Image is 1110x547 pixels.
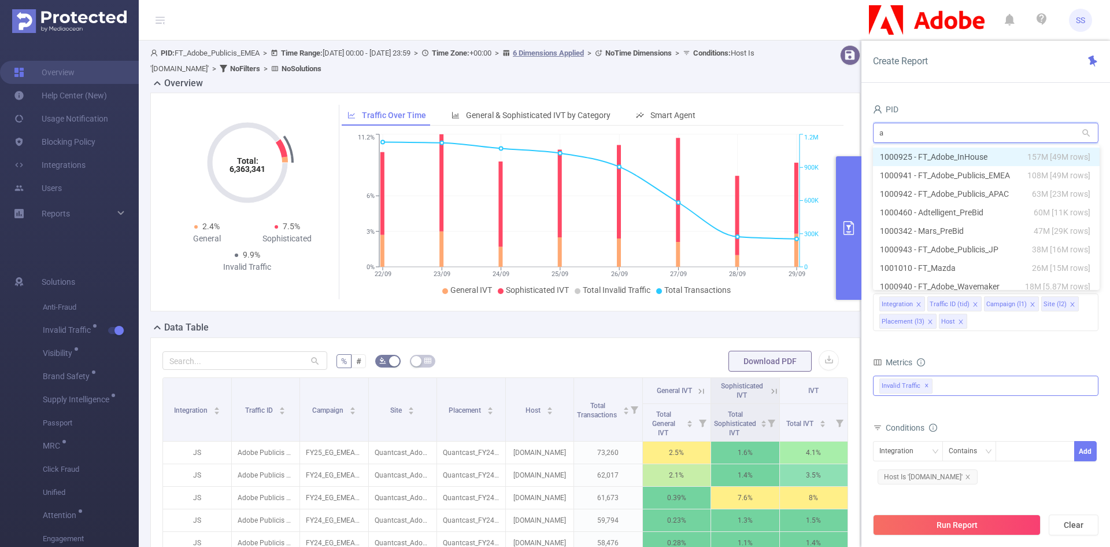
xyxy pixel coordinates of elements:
h2: Data Table [164,321,209,335]
span: General & Sophisticated IVT by Category [466,111,610,120]
span: 63M [23M rows] [1032,188,1090,200]
span: SS [1076,9,1085,32]
span: Reports [42,209,70,218]
i: icon: caret-up [408,405,415,409]
p: Adobe Publicis Emea Tier 1 [27133] [232,464,300,486]
b: Conditions : [693,49,731,57]
span: Host [526,406,542,414]
button: Run Report [873,515,1041,535]
tspan: 300K [804,230,819,238]
i: icon: caret-down [349,410,356,413]
tspan: 1.2M [804,134,819,142]
p: [DOMAIN_NAME] [506,487,574,509]
tspan: 29/09 [788,270,805,278]
tspan: 6,363,341 [230,164,265,174]
li: Placement (l3) [879,314,937,329]
span: > [209,64,220,73]
p: FY25_EG_EMEA_DocumentCloud_Acrobat_Acquisition_Buy_4200324335_P36036 [277786] [300,442,368,464]
tspan: 23/09 [433,270,450,278]
p: Quantcast_AdobeDyn [369,487,437,509]
span: > [672,49,683,57]
p: FY24_EG_EMEA_Creative_EDU_Acquisition_Buy_4200323233_P36036 [225039] [300,509,368,531]
p: Adobe Publicis Emea Tier 1 [27133] [232,442,300,464]
span: Sophisticated IVT [721,382,763,399]
i: icon: close [1030,302,1035,309]
p: 4.1% [780,442,848,464]
i: icon: caret-down [408,410,415,413]
p: 8% [780,487,848,509]
b: Time Zone: [432,49,469,57]
p: Quantcast_AdobeDyn [369,442,437,464]
span: > [260,49,271,57]
i: icon: bg-colors [379,357,386,364]
i: icon: info-circle [929,424,937,432]
tspan: 0% [367,263,375,271]
a: Integrations [14,153,86,177]
span: Total Invalid Traffic [583,285,650,295]
span: Total Sophisticated IVT [714,410,756,437]
i: icon: close [965,474,971,480]
li: 1000342 - Mars_PreBid [873,222,1100,240]
p: 2.1% [643,464,711,486]
i: icon: down [985,448,992,456]
h2: Overview [164,76,203,90]
span: > [260,64,271,73]
span: # [356,357,361,366]
i: icon: caret-down [213,410,220,413]
span: Supply Intelligence [43,395,113,403]
p: 1.3% [711,509,779,531]
span: Attention [43,511,80,519]
tspan: 28/09 [729,270,746,278]
span: Placement [449,406,483,414]
div: Sort [408,405,415,412]
p: JS [163,509,231,531]
span: IVT [808,387,819,395]
i: icon: caret-down [820,423,826,426]
div: Invalid Traffic [207,261,287,273]
span: 18M [5.87M rows] [1025,280,1090,293]
div: Traffic ID (tid) [930,297,970,312]
div: Sort [819,418,826,425]
span: % [341,357,347,366]
i: icon: caret-up [213,405,220,409]
li: Traffic ID (tid) [927,296,982,311]
li: 1000460 - Adtelligent_PreBid [873,203,1100,222]
div: Contains [949,442,985,461]
li: 1000941 - FT_Adobe_Publicis_EMEA [873,166,1100,185]
p: 62,017 [574,464,642,486]
span: 7.5% [283,222,300,231]
span: 108M [49M rows] [1027,169,1090,182]
i: icon: caret-down [279,410,286,413]
span: Integration [174,406,209,414]
p: 1.4% [711,464,779,486]
p: 59,794 [574,509,642,531]
i: icon: close [927,319,933,326]
i: icon: caret-up [349,405,356,409]
tspan: 11.2% [358,134,375,142]
tspan: 22/09 [374,270,391,278]
span: Total IVT [786,420,815,428]
b: Time Range: [281,49,323,57]
div: Integration [879,442,922,461]
tspan: 0 [804,263,808,271]
tspan: 26/09 [610,270,627,278]
b: No Time Dimensions [605,49,672,57]
li: 1000943 - FT_Adobe_Publicis_JP [873,240,1100,259]
li: Campaign (l1) [984,296,1039,311]
span: > [491,49,502,57]
div: Sort [487,405,494,412]
span: 38M [16M rows] [1032,243,1090,256]
tspan: 600K [804,197,819,205]
p: 61,673 [574,487,642,509]
div: Host [941,314,955,329]
div: Sort [623,405,630,412]
i: icon: caret-down [623,410,629,413]
i: Filter menu [626,378,642,441]
i: icon: close [916,302,922,309]
div: Sort [213,405,220,412]
i: icon: caret-up [487,405,493,409]
span: Total General IVT [652,410,675,437]
i: icon: user [873,105,882,114]
tspan: 900K [804,164,819,171]
i: icon: caret-down [487,410,493,413]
